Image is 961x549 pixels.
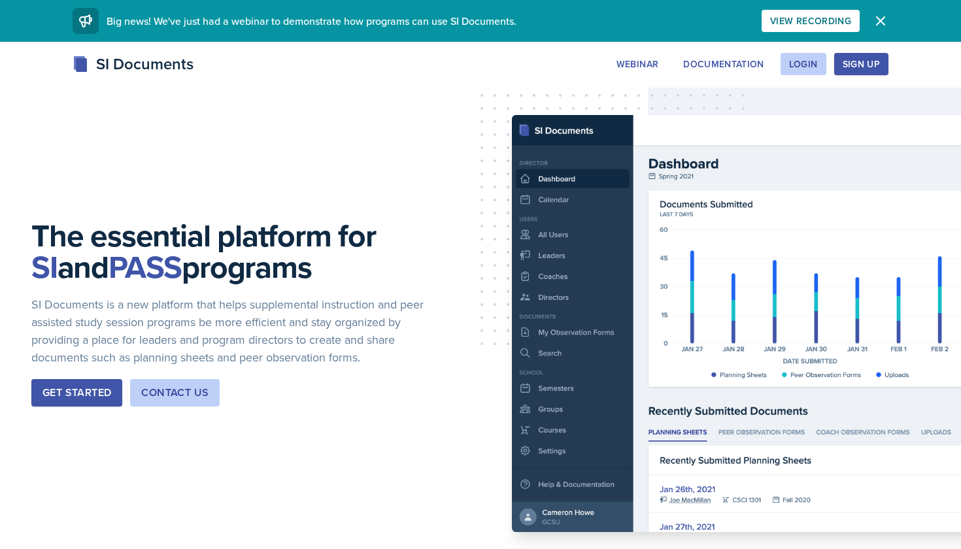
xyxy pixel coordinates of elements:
button: Documentation [675,53,773,75]
div: View Recording [770,16,851,26]
div: Webinar [616,59,658,69]
span: Big news! We've just had a webinar to demonstrate how programs can use SI Documents. [107,14,516,28]
div: Login [789,59,818,69]
div: Get Started [42,385,111,401]
button: Webinar [608,53,667,75]
button: Login [781,53,826,75]
div: Sign Up [843,59,880,69]
button: Get Started [31,379,122,407]
div: Documentation [683,59,764,69]
div: SI Documents [73,52,194,76]
button: View Recording [762,10,860,32]
button: Contact Us [130,379,220,407]
div: Contact Us [141,385,209,401]
button: Sign Up [834,53,888,75]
